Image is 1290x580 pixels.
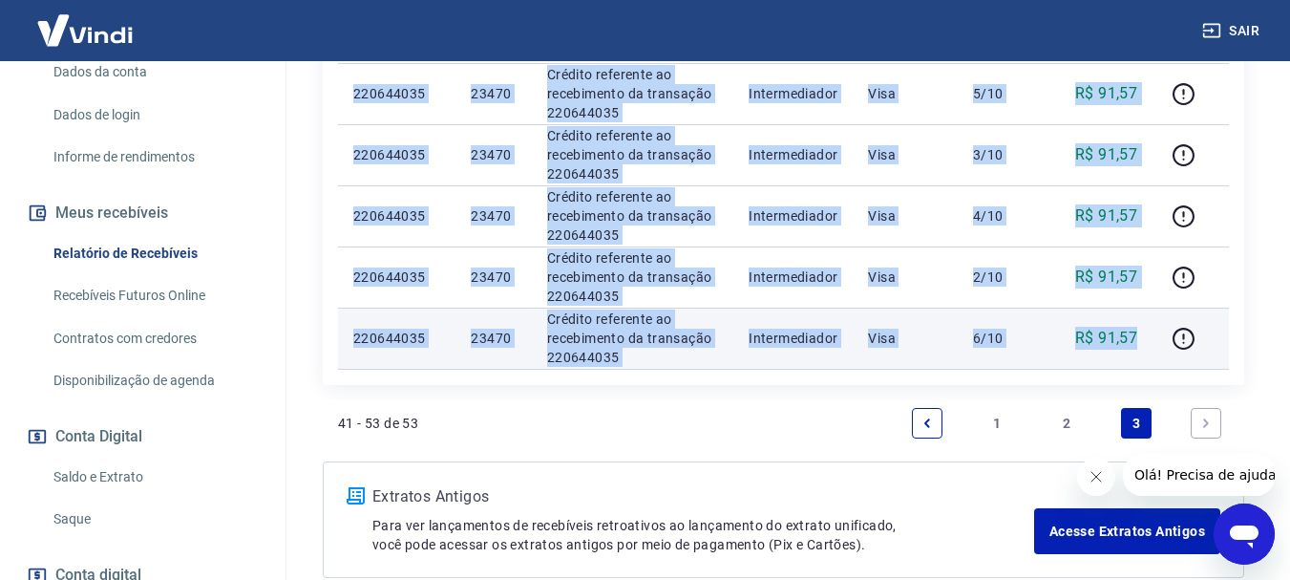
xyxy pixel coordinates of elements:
a: Disponibilização de agenda [46,361,263,400]
p: R$ 91,57 [1075,204,1137,227]
p: 5/10 [973,84,1029,103]
p: R$ 91,57 [1075,327,1137,350]
img: website_grey.svg [31,50,46,65]
p: 23470 [471,145,516,164]
img: tab_domain_overview_orange.svg [79,111,95,126]
a: Dados de login [46,96,263,135]
p: Crédito referente ao recebimento da transação 220644035 [547,310,718,367]
iframe: Mensagem da empresa [1123,454,1275,496]
iframe: Fechar mensagem [1077,458,1115,496]
ul: Pagination [904,400,1229,446]
p: Crédito referente ao recebimento da transação 220644035 [547,65,718,122]
p: Crédito referente ao recebimento da transação 220644035 [547,126,718,183]
p: 23470 [471,329,516,348]
p: 220644035 [353,268,440,287]
div: v 4.0.25 [53,31,94,46]
button: Meus recebíveis [23,192,263,234]
a: Informe de rendimentos [46,138,263,177]
img: ícone [347,487,365,505]
p: Intermediador [749,84,837,103]
p: 41 - 53 de 53 [338,414,418,433]
p: Extratos Antigos [372,485,1034,508]
p: Visa [868,206,942,226]
a: Saldo e Extrato [46,458,263,497]
p: 4/10 [973,206,1029,226]
a: Page 2 [1051,408,1082,439]
p: 3/10 [973,145,1029,164]
p: 6/10 [973,329,1029,348]
p: 23470 [471,206,516,226]
div: Palavras-chave [222,113,307,125]
p: 220644035 [353,206,440,226]
p: Intermediador [749,329,837,348]
a: Page 1 [982,408,1012,439]
p: 23470 [471,84,516,103]
p: 220644035 [353,84,440,103]
p: Crédito referente ao recebimento da transação 220644035 [547,248,718,306]
span: Olá! Precisa de ajuda? [11,13,160,29]
a: Acesse Extratos Antigos [1034,508,1220,554]
p: R$ 91,57 [1075,266,1137,289]
div: Domínio [100,113,146,125]
a: Dados da conta [46,53,263,92]
button: Conta Digital [23,416,263,458]
p: 220644035 [353,329,440,348]
p: 220644035 [353,145,440,164]
a: Next page [1191,408,1221,439]
p: Visa [868,84,942,103]
img: logo_orange.svg [31,31,46,46]
p: Para ver lançamentos de recebíveis retroativos ao lançamento do extrato unificado, você pode aces... [372,516,1034,554]
a: Saque [46,500,263,539]
p: Visa [868,268,942,287]
p: R$ 91,57 [1075,143,1137,166]
p: Intermediador [749,268,837,287]
p: Visa [868,145,942,164]
a: Contratos com credores [46,319,263,358]
p: R$ 91,57 [1075,82,1137,105]
button: Sair [1198,13,1267,49]
img: Vindi [23,1,147,59]
p: Crédito referente ao recebimento da transação 220644035 [547,187,718,245]
a: Recebíveis Futuros Online [46,276,263,315]
a: Relatório de Recebíveis [46,234,263,273]
p: Intermediador [749,206,837,226]
iframe: Botão para abrir a janela de mensagens [1214,504,1275,565]
img: tab_keywords_by_traffic_grey.svg [201,111,217,126]
a: Previous page [912,408,942,439]
p: 2/10 [973,268,1029,287]
div: [PERSON_NAME]: [DOMAIN_NAME] [50,50,273,65]
p: Intermediador [749,145,837,164]
p: Visa [868,329,942,348]
p: 23470 [471,268,516,287]
a: Page 3 is your current page [1121,408,1152,439]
